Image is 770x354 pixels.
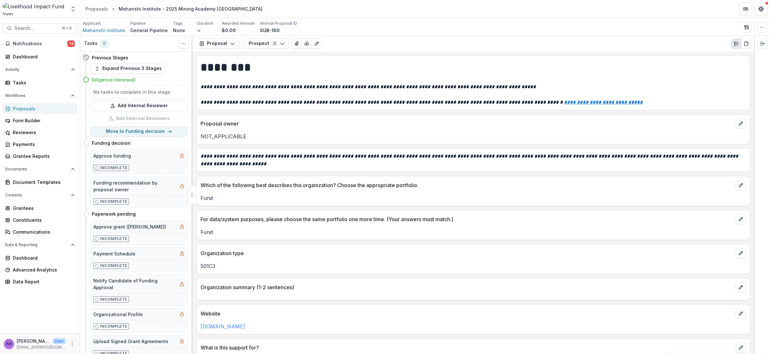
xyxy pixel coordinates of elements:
button: Plaintext view [731,39,741,49]
div: Grantee Reports [13,153,72,160]
span: Contacts [5,193,68,197]
p: Organization type [201,249,733,257]
button: Partners [739,3,752,15]
div: Reviewers [13,129,72,136]
p: 501C3 [201,262,746,270]
p: Website [201,310,733,317]
div: Document Templates [13,179,72,186]
h5: Funding recommendation by proposal owner [93,179,177,193]
a: Document Templates [3,177,77,187]
h5: Approve grant ([PERSON_NAME]) [93,223,166,230]
button: Expand right [757,39,767,49]
button: Open entity switcher [69,3,78,15]
button: Prospect3 [244,39,289,49]
button: View Attached Files [292,39,302,49]
div: Advanced Analytics [13,266,72,273]
button: Open Workflows [3,91,77,101]
p: Incomplete [100,199,127,204]
span: 0 [100,40,109,48]
button: Edit as form [312,39,322,49]
p: Tags [173,21,183,26]
div: Maharishi Institute - 2025 Mining Academy [GEOGRAPHIC_DATA] [119,5,262,12]
h4: Paperwork pending [92,211,136,217]
span: Workflows [5,93,68,98]
a: Payments [3,139,77,150]
a: Tasks [3,77,77,88]
a: [DOMAIN_NAME] [201,323,245,330]
p: Incomplete [100,324,127,329]
p: Internal Proposal ID [260,21,297,26]
button: Get Help [755,3,767,15]
button: Open Contacts [3,190,77,200]
div: Communications [13,229,72,235]
div: Dashboard [13,255,72,261]
p: ∞ [197,27,201,34]
button: edit [736,214,746,224]
button: Open Data & Reporting [3,240,77,250]
p: What is this support for? [201,344,733,351]
button: edit [736,282,746,292]
a: Maharishi Institute [83,27,125,34]
p: Proposal owner [201,120,733,127]
div: Data Report [13,278,72,285]
h5: Organizational Profile [93,311,143,318]
p: Fund [201,228,746,236]
span: Notifications [13,41,67,47]
div: Tasks [13,79,72,86]
a: Form Builder [3,115,77,126]
button: edit [736,180,746,190]
button: Add Internal Reviewer [90,101,187,111]
p: Incomplete [100,236,127,242]
button: PDF view [741,39,751,49]
nav: breadcrumb [83,4,265,13]
p: Applicant [83,21,101,26]
p: Organization summary (1-2 sentences) [201,283,733,291]
a: Grantees [3,203,77,213]
button: More [68,340,76,348]
a: Proposals [83,4,110,13]
p: SUB-160 [260,27,280,34]
h4: Funding decision [92,140,131,146]
span: Activity [5,67,68,72]
button: Expand Previous 3 Stages [90,64,166,74]
button: edit [736,308,746,319]
p: Which of the following best describes this organization? Choose the appropriate portfolio. [201,181,733,189]
a: Proposals [3,103,77,114]
button: edit [736,118,746,129]
a: Advanced Analytics [3,264,77,275]
p: None [173,27,185,34]
span: Documents [5,167,68,171]
a: Dashboard [3,253,77,263]
button: Proposal [195,39,239,49]
p: NOT_APPLICABLE [201,133,746,140]
h5: Payment Schedule [93,250,135,257]
div: Constituents [13,217,72,223]
button: Add External Reviewers [90,114,187,124]
div: Grantees [13,205,72,212]
p: For data/system purposes, please choose the same portfolio one more time. (Your answers must match.) [201,215,733,223]
button: Toggle View Cancelled Tasks [178,39,189,49]
span: Data & Reporting [5,243,68,247]
a: Dashboard [3,51,77,62]
a: Constituents [3,215,77,225]
div: Payments [13,141,72,148]
p: Duration [197,21,213,26]
p: User [53,338,66,344]
p: Awarded Amount [222,21,255,26]
p: Incomplete [100,263,127,269]
div: Form Builder [13,117,72,124]
h4: Previous Stages [92,54,128,61]
h5: No tasks to complete in this stage [93,89,184,95]
p: Incomplete [100,165,127,171]
h4: Diligence (renewal) [92,76,136,83]
h5: Approve funding [93,152,131,159]
button: Move to Funding decision [90,126,187,137]
a: Reviewers [3,127,77,138]
span: 74 [67,40,75,47]
div: Aude Anquetil [6,342,12,346]
button: Open Activity [3,65,77,75]
p: Incomplete [100,297,127,302]
h5: Notify Candidate of Funding Approval [93,277,177,291]
div: ⌘ + K [60,25,73,32]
